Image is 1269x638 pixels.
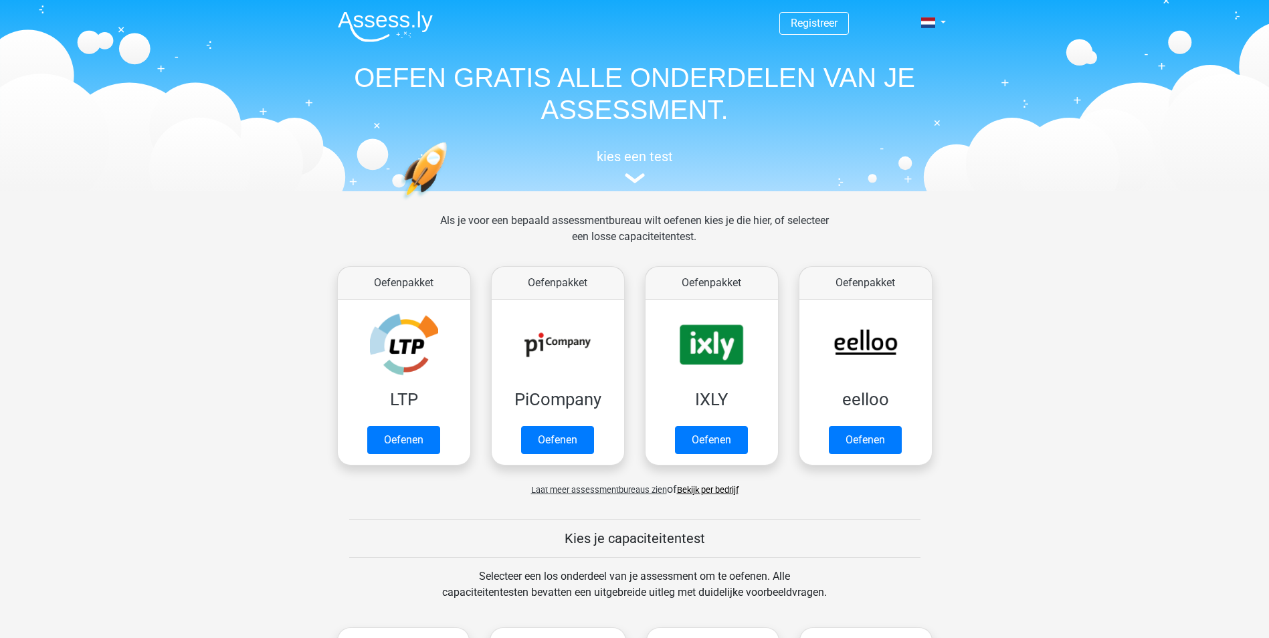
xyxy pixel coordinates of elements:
[521,426,594,454] a: Oefenen
[675,426,748,454] a: Oefenen
[367,426,440,454] a: Oefenen
[677,485,739,495] a: Bekijk per bedrijf
[829,426,902,454] a: Oefenen
[429,213,840,261] div: Als je voor een bepaald assessmentbureau wilt oefenen kies je die hier, of selecteer een losse ca...
[327,62,943,126] h1: OEFEN GRATIS ALLE ONDERDELEN VAN JE ASSESSMENT.
[791,17,838,29] a: Registreer
[531,485,667,495] span: Laat meer assessmentbureaus zien
[327,471,943,498] div: of
[625,173,645,183] img: assessment
[338,11,433,42] img: Assessly
[401,142,499,263] img: oefenen
[429,568,840,617] div: Selecteer een los onderdeel van je assessment om te oefenen. Alle capaciteitentesten bevatten een...
[327,148,943,165] h5: kies een test
[327,148,943,184] a: kies een test
[349,530,920,546] h5: Kies je capaciteitentest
